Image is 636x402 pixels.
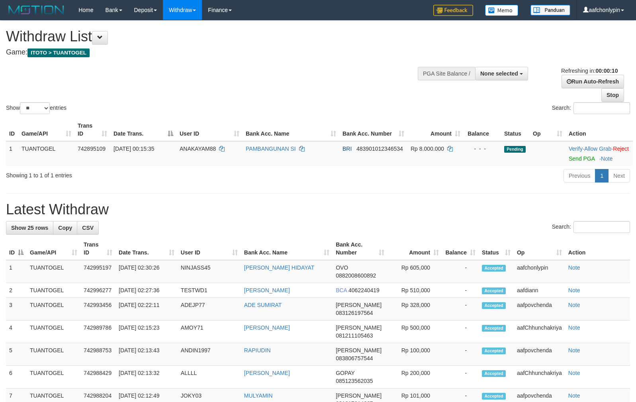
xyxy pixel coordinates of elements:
[552,221,630,233] label: Search:
[82,225,94,231] span: CSV
[6,29,416,45] h1: Withdraw List
[475,67,528,80] button: None selected
[27,49,90,57] span: ITOTO > TUANTOGEL
[80,298,115,320] td: 742993456
[336,378,373,384] span: Copy 085123562035 to clipboard
[568,302,580,308] a: Note
[595,68,618,74] strong: 00:00:10
[80,320,115,343] td: 742989786
[178,283,241,298] td: TESTWD1
[77,221,99,235] a: CSV
[114,146,154,152] span: [DATE] 00:15:35
[356,146,403,152] span: Copy 483901012346534 to clipboard
[601,88,624,102] a: Stop
[514,260,565,283] td: aafchonlypin
[442,320,479,343] td: -
[482,370,506,377] span: Accepted
[387,283,442,298] td: Rp 510,000
[442,298,479,320] td: -
[387,366,442,388] td: Rp 200,000
[442,366,479,388] td: -
[336,370,354,376] span: GOPAY
[11,225,48,231] span: Show 25 rows
[6,118,18,141] th: ID
[336,332,373,339] span: Copy 081211105463 to clipboard
[407,118,464,141] th: Amount: activate to sort column ascending
[568,287,580,293] a: Note
[6,221,53,235] a: Show 25 rows
[552,102,630,114] label: Search:
[482,265,506,272] span: Accepted
[6,237,27,260] th: ID: activate to sort column descending
[18,118,74,141] th: Game/API: activate to sort column ascending
[27,298,80,320] td: TUANTOGEL
[244,347,271,353] a: RAPIUDIN
[565,237,630,260] th: Action
[530,118,566,141] th: Op: activate to sort column ascending
[6,102,67,114] label: Show entries
[584,146,613,152] span: ·
[336,324,382,331] span: [PERSON_NAME]
[6,260,27,283] td: 1
[244,302,282,308] a: ADE SUMIRAT
[595,169,609,183] a: 1
[608,169,630,183] a: Next
[53,221,77,235] a: Copy
[568,370,580,376] a: Note
[433,5,473,16] img: Feedback.jpg
[58,225,72,231] span: Copy
[514,298,565,320] td: aafpovchenda
[601,155,613,162] a: Note
[27,237,80,260] th: Game/API: activate to sort column ascending
[246,146,296,152] a: PAMBANGUNAN SI
[573,221,630,233] input: Search:
[336,310,373,316] span: Copy 083126197564 to clipboard
[6,4,67,16] img: MOTION_logo.png
[514,320,565,343] td: aafChhunchakriya
[464,118,501,141] th: Balance
[568,392,580,399] a: Note
[482,348,506,354] span: Accepted
[244,324,290,331] a: [PERSON_NAME]
[6,366,27,388] td: 6
[6,168,259,179] div: Showing 1 to 1 of 1 entries
[178,343,241,366] td: ANDIN1997
[115,260,178,283] td: [DATE] 02:30:26
[6,298,27,320] td: 3
[176,118,243,141] th: User ID: activate to sort column ascending
[501,118,530,141] th: Status
[442,283,479,298] td: -
[78,146,106,152] span: 742895109
[80,343,115,366] td: 742988753
[27,320,80,343] td: TUANTOGEL
[333,237,387,260] th: Bank Acc. Number: activate to sort column ascending
[348,287,380,293] span: Copy 4062240419 to clipboard
[562,75,624,88] a: Run Auto-Refresh
[467,145,498,153] div: - - -
[115,283,178,298] td: [DATE] 02:27:36
[6,320,27,343] td: 4
[480,70,518,77] span: None selected
[178,237,241,260] th: User ID: activate to sort column ascending
[482,287,506,294] span: Accepted
[115,320,178,343] td: [DATE] 02:15:23
[418,67,475,80] div: PGA Site Balance /
[584,146,611,152] a: Allow Grab
[514,366,565,388] td: aafChhunchakriya
[566,141,633,166] td: · ·
[482,393,506,400] span: Accepted
[442,260,479,283] td: -
[569,146,583,152] a: Verify
[336,347,382,353] span: [PERSON_NAME]
[336,272,376,279] span: Copy 0882008600892 to clipboard
[110,118,176,141] th: Date Trans.: activate to sort column descending
[336,392,382,399] span: [PERSON_NAME]
[336,302,382,308] span: [PERSON_NAME]
[411,146,444,152] span: Rp 8.000.000
[27,366,80,388] td: TUANTOGEL
[561,68,618,74] span: Refreshing in:
[6,141,18,166] td: 1
[115,298,178,320] td: [DATE] 02:22:11
[27,260,80,283] td: TUANTOGEL
[244,287,290,293] a: [PERSON_NAME]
